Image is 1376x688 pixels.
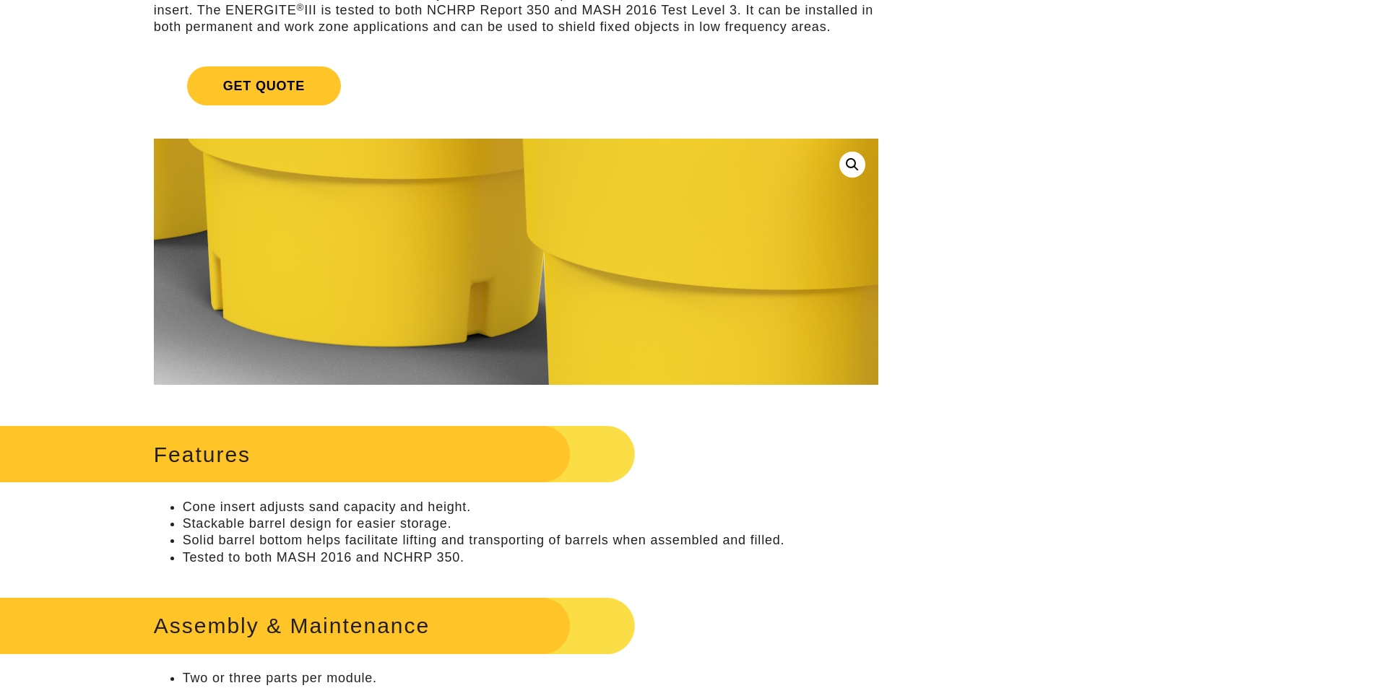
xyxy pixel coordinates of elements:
[296,2,304,13] sup: ®
[183,499,878,515] li: Cone insert adjusts sand capacity and height.
[183,532,878,549] li: Solid barrel bottom helps facilitate lifting and transporting of barrels when assembled and filled.
[183,670,878,687] li: Two or three parts per module.
[154,49,878,123] a: Get Quote
[183,549,878,566] li: Tested to both MASH 2016 and NCHRP 350.
[183,515,878,532] li: Stackable barrel design for easier storage.
[187,66,341,105] span: Get Quote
